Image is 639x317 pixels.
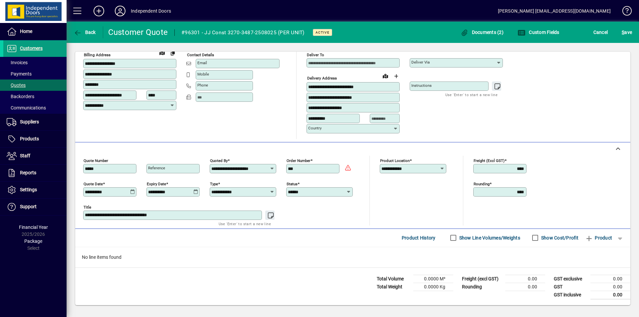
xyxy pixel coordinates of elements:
button: Profile [109,5,131,17]
a: Home [3,23,67,40]
button: Save [620,26,634,38]
a: Products [3,131,67,147]
span: Customers [20,46,43,51]
a: Settings [3,182,67,198]
mat-label: Title [84,205,91,209]
a: Quotes [3,79,67,91]
mat-label: Email [197,61,207,65]
mat-label: Order number [287,158,311,163]
button: Product [582,232,615,244]
button: Documents (2) [459,26,505,38]
span: Reports [20,170,36,175]
td: 0.00 [505,283,545,291]
mat-label: Status [287,181,298,186]
button: Back [72,26,98,38]
mat-hint: Use 'Enter' to start a new line [219,220,271,228]
div: [PERSON_NAME] [EMAIL_ADDRESS][DOMAIN_NAME] [498,6,611,16]
a: View on map [380,71,391,81]
span: Suppliers [20,119,39,124]
td: 0.00 [590,283,630,291]
mat-label: Expiry date [147,181,166,186]
td: GST exclusive [550,275,590,283]
span: Communications [7,105,46,110]
mat-label: Quote date [84,181,103,186]
span: Home [20,29,32,34]
span: Cancel [593,27,608,38]
mat-label: Deliver To [307,53,324,57]
a: Staff [3,148,67,164]
a: Reports [3,165,67,181]
td: GST [550,283,590,291]
span: Documents (2) [460,30,504,35]
span: Backorders [7,94,34,99]
button: Custom Fields [516,26,561,38]
mat-label: Quoted by [210,158,228,163]
td: Total Weight [373,283,413,291]
mat-label: Type [210,181,218,186]
button: Product History [399,232,438,244]
span: Products [20,136,39,141]
a: Invoices [3,57,67,68]
button: Copy to Delivery address [167,48,178,58]
a: Knowledge Base [617,1,631,23]
td: 0.00 [590,291,630,299]
span: Invoices [7,60,28,65]
mat-label: Country [308,126,321,130]
span: Settings [20,187,37,192]
td: Total Volume [373,275,413,283]
mat-label: Freight (excl GST) [474,158,505,163]
td: 0.00 [505,275,545,283]
mat-label: Reference [148,166,165,170]
mat-label: Mobile [197,72,209,77]
div: Independent Doors [131,6,171,16]
span: ave [622,27,632,38]
a: Communications [3,102,67,113]
button: Cancel [592,26,610,38]
label: Show Line Volumes/Weights [458,235,520,241]
span: S [622,30,624,35]
span: Product History [402,233,436,243]
label: Show Cost/Profit [540,235,578,241]
td: 0.0000 M³ [413,275,453,283]
span: Support [20,204,37,209]
div: #96301 - JJ Const 3270-3487-2508025 (PER UNIT) [181,27,305,38]
td: Rounding [459,283,505,291]
td: GST inclusive [550,291,590,299]
mat-label: Quote number [84,158,108,163]
td: Freight (excl GST) [459,275,505,283]
span: Financial Year [19,225,48,230]
span: Quotes [7,82,26,88]
span: Active [316,30,329,35]
app-page-header-button: Back [67,26,103,38]
a: Payments [3,68,67,79]
mat-label: Deliver via [411,60,430,65]
a: View on map [157,47,167,58]
button: Choose address [391,71,401,81]
button: Add [88,5,109,17]
td: 0.00 [590,275,630,283]
span: Custom Fields [518,30,559,35]
span: Staff [20,153,30,158]
a: Suppliers [3,114,67,130]
mat-label: Rounding [474,181,490,186]
span: Package [24,238,42,244]
mat-label: Instructions [411,83,432,88]
span: Payments [7,71,32,77]
mat-label: Product location [380,158,410,163]
a: Support [3,199,67,215]
td: 0.0000 Kg [413,283,453,291]
span: Product [585,233,612,243]
div: No line items found [75,247,630,267]
a: Backorders [3,91,67,102]
mat-hint: Use 'Enter' to start a new line [445,91,498,98]
div: Customer Quote [108,27,168,38]
mat-label: Phone [197,83,208,87]
span: Back [74,30,96,35]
